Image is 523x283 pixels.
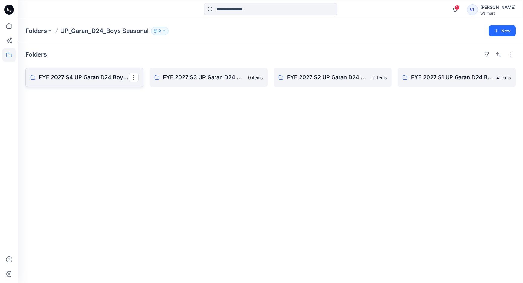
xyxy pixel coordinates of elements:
[25,68,143,87] a: FYE 2027 S4 UP Garan D24 Boys Seasonal
[480,4,515,11] div: [PERSON_NAME]
[25,51,47,58] h4: Folders
[150,68,268,87] a: FYE 2027 S3 UP Garan D24 Boys Seasonal0 items
[274,68,392,87] a: FYE 2027 S2 UP Garan D24 Boys Seasonal2 items
[398,68,516,87] a: FYE 2027 S1 UP Garan D24 Boys Seasonal4 items
[480,11,515,15] div: Walmart
[287,73,369,82] p: FYE 2027 S2 UP Garan D24 Boys Seasonal
[39,73,129,82] p: FYE 2027 S4 UP Garan D24 Boys Seasonal
[372,74,387,81] p: 2 items
[151,27,169,35] button: 9
[163,73,245,82] p: FYE 2027 S3 UP Garan D24 Boys Seasonal
[25,27,47,35] a: Folders
[248,74,263,81] p: 0 items
[489,25,516,36] button: New
[411,73,493,82] p: FYE 2027 S1 UP Garan D24 Boys Seasonal
[159,28,161,34] p: 9
[60,27,149,35] p: UP_Garan_D24_Boys Seasonal
[455,5,459,10] span: 1
[467,4,478,15] div: VL
[496,74,511,81] p: 4 items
